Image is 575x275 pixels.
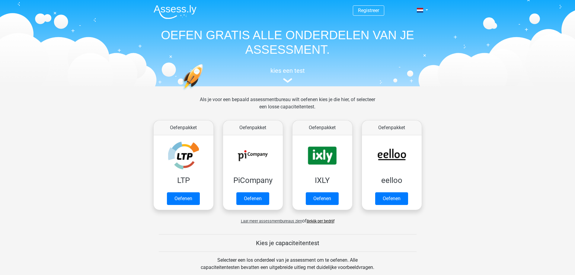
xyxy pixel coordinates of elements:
[149,213,426,225] div: of
[241,219,302,223] span: Laat meer assessmentbureaus zien
[195,96,380,118] div: Als je voor een bepaald assessmentbureau wilt oefenen kies je die hier, of selecteer een losse ca...
[236,192,269,205] a: Oefenen
[149,67,426,74] h5: kies een test
[358,8,379,13] a: Registreer
[159,239,417,247] h5: Kies je capaciteitentest
[154,5,196,19] img: Assessly
[149,28,426,57] h1: OEFEN GRATIS ALLE ONDERDELEN VAN JE ASSESSMENT.
[283,78,292,83] img: assessment
[375,192,408,205] a: Oefenen
[306,192,339,205] a: Oefenen
[307,219,334,223] a: Bekijk per bedrijf
[182,64,226,119] img: oefenen
[149,67,426,83] a: kies een test
[167,192,200,205] a: Oefenen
